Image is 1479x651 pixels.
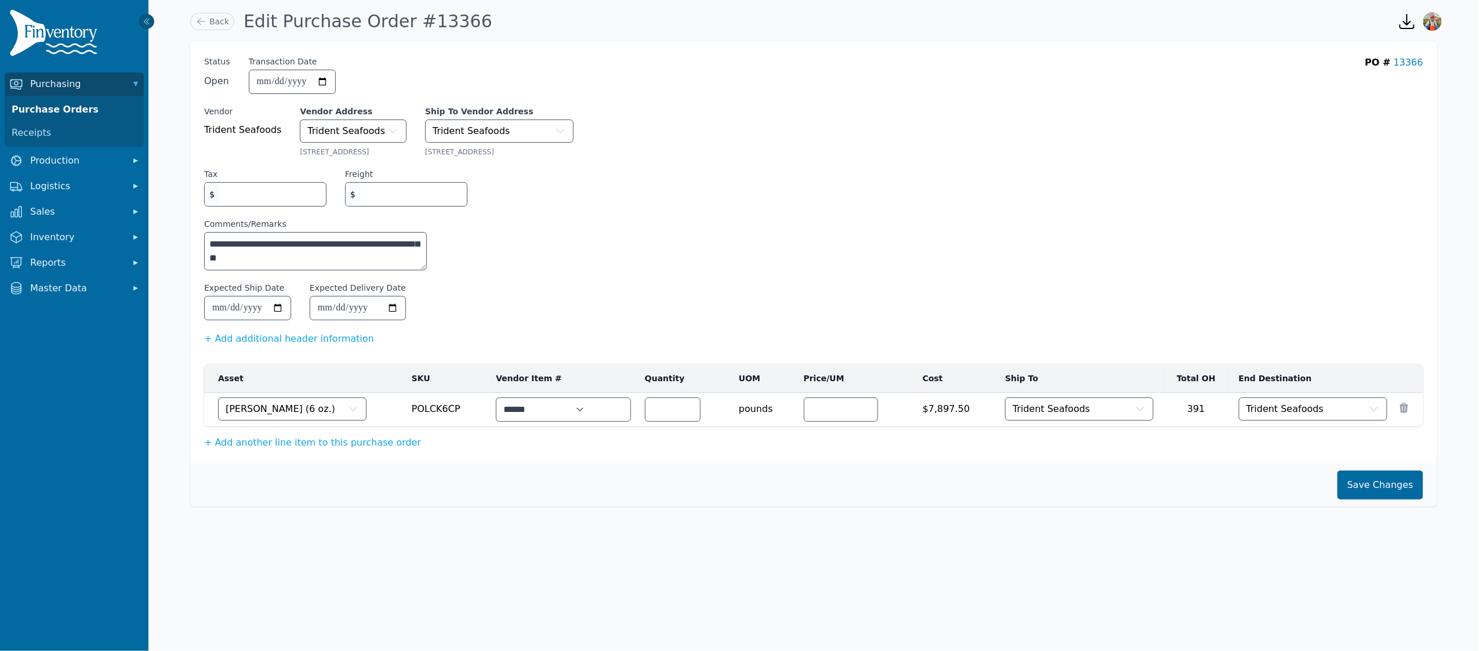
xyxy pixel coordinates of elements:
[310,282,406,294] label: Expected Delivery Date
[300,106,406,117] label: Vendor Address
[5,200,144,223] button: Sales
[638,364,732,393] th: Quantity
[204,282,284,294] label: Expected Ship Date
[1161,364,1232,393] th: Total OH
[307,124,385,138] span: Trident Seafoods
[204,106,281,117] label: Vendor
[1005,397,1154,421] button: Trident Seafoods
[204,332,374,346] button: + Add additional header information
[1423,12,1442,31] img: Sera Wheeler
[204,436,421,450] button: + Add another line item to this purchase order
[30,230,123,244] span: Inventory
[244,11,492,32] h1: Edit Purchase Order #13366
[1398,402,1410,414] button: Remove
[30,179,123,193] span: Logistics
[218,397,367,421] button: [PERSON_NAME] (6 oz.)
[9,9,102,61] img: Finventory
[204,168,217,180] label: Tax
[30,77,123,91] span: Purchasing
[204,74,230,88] span: Open
[1365,57,1391,68] span: PO #
[300,120,406,143] button: Trident Seafoods
[923,397,991,416] span: $7,897.50
[30,205,123,219] span: Sales
[5,73,144,96] button: Purchasing
[7,98,142,121] a: Purchase Orders
[425,106,574,117] label: Ship To Vendor Address
[916,364,998,393] th: Cost
[5,175,144,198] button: Logistics
[5,226,144,249] button: Inventory
[1246,402,1324,416] span: Trident Seafoods
[190,13,234,30] a: Back
[1337,471,1423,500] button: Save Changes
[489,364,638,393] th: Vendor Item #
[433,124,510,138] span: Trident Seafoods
[7,121,142,144] a: Receipts
[226,402,335,416] span: [PERSON_NAME] (6 oz.)
[249,56,317,67] label: Transaction Date
[998,364,1161,393] th: Ship To
[5,251,144,274] button: Reports
[300,147,406,157] div: [STREET_ADDRESS]
[1232,364,1394,393] th: End Destination
[1013,402,1090,416] span: Trident Seafoods
[204,123,281,137] span: Trident Seafoods
[5,277,144,300] button: Master Data
[204,218,427,230] label: Comments/Remarks
[739,397,790,416] span: pounds
[425,147,574,157] div: [STREET_ADDRESS]
[1239,397,1387,421] button: Trident Seafoods
[346,183,360,206] span: $
[30,154,123,168] span: Production
[204,56,230,67] span: Status
[5,149,144,172] button: Production
[345,168,373,180] label: Freight
[30,256,123,270] span: Reports
[1161,393,1232,427] td: 391
[405,393,490,427] td: POLCK6CP
[405,364,490,393] th: SKU
[205,183,219,206] span: $
[204,364,405,393] th: Asset
[30,281,123,295] span: Master Data
[797,364,916,393] th: Price/UM
[732,364,797,393] th: UOM
[1394,57,1423,68] a: 13366
[425,120,574,143] button: Trident Seafoods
